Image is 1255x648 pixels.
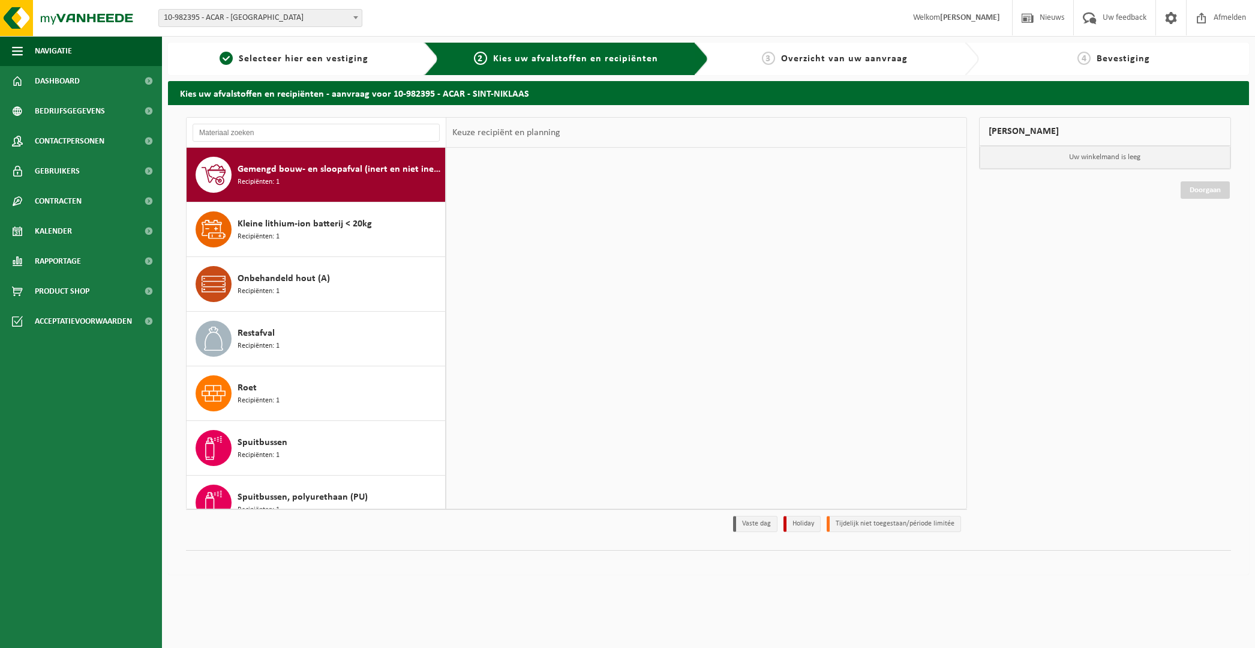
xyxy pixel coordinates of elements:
[35,96,105,126] span: Bedrijfsgegevens
[158,9,362,27] span: 10-982395 - ACAR - SINT-NIKLAAS
[238,395,280,407] span: Recipiënten: 1
[238,177,280,188] span: Recipiënten: 1
[940,13,1000,22] strong: [PERSON_NAME]
[238,217,372,231] span: Kleine lithium-ion batterij < 20kg
[781,54,908,64] span: Overzicht van uw aanvraag
[474,52,487,65] span: 2
[35,66,80,96] span: Dashboard
[238,450,280,461] span: Recipiënten: 1
[733,516,777,532] li: Vaste dag
[1077,52,1091,65] span: 4
[1097,54,1150,64] span: Bevestiging
[238,286,280,297] span: Recipiënten: 1
[238,435,287,450] span: Spuitbussen
[35,36,72,66] span: Navigatie
[762,52,775,65] span: 3
[238,381,257,395] span: Roet
[980,146,1231,169] p: Uw winkelmand is leeg
[35,246,81,276] span: Rapportage
[238,326,275,341] span: Restafval
[187,312,446,366] button: Restafval Recipiënten: 1
[239,54,368,64] span: Selecteer hier een vestiging
[35,186,82,216] span: Contracten
[187,421,446,476] button: Spuitbussen Recipiënten: 1
[193,124,440,142] input: Materiaal zoeken
[187,366,446,421] button: Roet Recipiënten: 1
[238,162,442,177] span: Gemengd bouw- en sloopafval (inert en niet inert)
[783,516,821,532] li: Holiday
[187,257,446,312] button: Onbehandeld hout (A) Recipiënten: 1
[1181,181,1230,199] a: Doorgaan
[35,216,72,246] span: Kalender
[187,476,446,530] button: Spuitbussen, polyurethaan (PU) Recipiënten: 1
[174,52,415,66] a: 1Selecteer hier een vestiging
[220,52,233,65] span: 1
[238,504,280,516] span: Recipiënten: 1
[168,81,1249,104] h2: Kies uw afvalstoffen en recipiënten - aanvraag voor 10-982395 - ACAR - SINT-NIKLAAS
[493,54,658,64] span: Kies uw afvalstoffen en recipiënten
[827,516,961,532] li: Tijdelijk niet toegestaan/période limitée
[35,126,104,156] span: Contactpersonen
[979,117,1232,146] div: [PERSON_NAME]
[238,341,280,352] span: Recipiënten: 1
[35,306,132,336] span: Acceptatievoorwaarden
[35,276,89,306] span: Product Shop
[238,490,368,504] span: Spuitbussen, polyurethaan (PU)
[187,202,446,257] button: Kleine lithium-ion batterij < 20kg Recipiënten: 1
[238,271,330,286] span: Onbehandeld hout (A)
[446,118,566,148] div: Keuze recipiënt en planning
[35,156,80,186] span: Gebruikers
[159,10,362,26] span: 10-982395 - ACAR - SINT-NIKLAAS
[187,148,446,202] button: Gemengd bouw- en sloopafval (inert en niet inert) Recipiënten: 1
[238,231,280,243] span: Recipiënten: 1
